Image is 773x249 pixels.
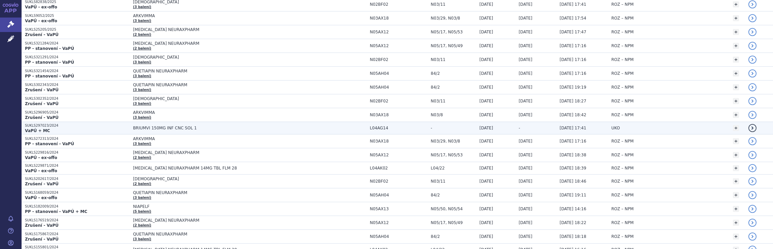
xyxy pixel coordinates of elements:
[370,179,428,184] span: N02BF02
[431,166,476,170] span: L04/22
[370,99,428,103] span: N02BF02
[560,234,586,239] span: [DATE] 18:18
[431,126,476,130] span: -
[25,69,130,73] p: SUKLS321454/2024
[611,57,633,62] span: ROZ – NPM
[733,112,739,118] a: +
[611,30,633,34] span: ROZ – NPM
[25,83,130,87] p: SUKLS302343/2024
[519,85,532,90] span: [DATE]
[519,193,532,197] span: [DATE]
[370,85,428,90] span: N05AH04
[519,43,532,48] span: [DATE]
[133,196,151,199] a: (3 balení)
[431,2,476,7] span: N03/11
[748,56,756,64] a: detail
[25,128,50,133] strong: VaPÚ + MC
[748,219,756,227] a: detail
[370,193,428,197] span: N05AH04
[611,43,633,48] span: ROZ – NPM
[611,2,633,7] span: ROZ – NPM
[431,193,476,197] span: 84/2
[133,126,302,130] span: BRIUMVI 150MG INF CNC SOL 1
[25,204,130,209] p: SUKLS182009/2024
[25,19,57,23] strong: VaPÚ - ex-offo
[748,137,756,145] a: detail
[611,234,633,239] span: ROZ – NPM
[133,74,151,78] a: (3 balení)
[133,110,302,115] span: ARKVIMMA
[733,70,739,76] a: +
[133,19,151,23] a: (3 balení)
[480,220,493,225] span: [DATE]
[431,179,476,184] span: N03/11
[560,85,586,90] span: [DATE] 19:19
[480,153,493,157] span: [DATE]
[733,220,739,226] a: +
[133,223,151,227] a: (2 balení)
[370,43,428,48] span: N05AX12
[25,142,74,146] strong: PP - stanovení - VaPÚ
[519,30,532,34] span: [DATE]
[370,57,428,62] span: N02BF02
[370,30,428,34] span: N05AX12
[611,153,633,157] span: ROZ – NPM
[480,71,493,76] span: [DATE]
[480,234,493,239] span: [DATE]
[748,97,756,105] a: detail
[560,139,586,144] span: [DATE] 17:16
[370,220,428,225] span: N05AX12
[25,223,59,228] strong: Zrušení - VaPÚ
[133,156,151,159] a: (2 balení)
[748,28,756,36] a: detail
[519,153,532,157] span: [DATE]
[480,193,493,197] span: [DATE]
[480,126,493,130] span: [DATE]
[480,85,493,90] span: [DATE]
[480,179,493,184] span: [DATE]
[748,232,756,241] a: detail
[733,29,739,35] a: +
[25,190,130,195] p: SUKLS168059/2024
[370,71,428,76] span: N05AH04
[431,234,476,239] span: 84/2
[560,30,586,34] span: [DATE] 17:47
[133,182,151,186] a: (2 balení)
[25,27,130,32] p: SUKLS25205/2025
[370,207,428,211] span: N05AX13
[611,16,633,21] span: ROZ – NPM
[25,237,59,242] strong: Zrušení - VaPÚ
[133,210,151,213] a: (5 balení)
[370,126,428,130] span: L04AG14
[560,99,586,103] span: [DATE] 18:27
[560,16,586,21] span: [DATE] 17:54
[25,60,74,65] strong: PP - stanovení - VaPÚ
[519,234,532,239] span: [DATE]
[519,16,532,21] span: [DATE]
[431,99,476,103] span: N03/11
[25,177,130,181] p: SUKLS202617/2024
[370,2,428,7] span: N02BF02
[560,220,586,225] span: [DATE] 18:22
[611,139,633,144] span: ROZ – NPM
[480,139,493,144] span: [DATE]
[611,126,620,130] span: UKO
[25,41,130,46] p: SUKLS321284/2024
[431,220,476,225] span: N05/17, N05/49
[733,178,739,184] a: +
[133,136,302,141] span: ARKVIMMA
[431,85,476,90] span: 84/2
[133,237,151,241] a: (3 balení)
[611,71,633,76] span: ROZ – NPM
[133,96,302,101] span: [DEMOGRAPHIC_DATA]
[560,57,586,62] span: [DATE] 17:16
[519,166,532,170] span: [DATE]
[431,16,476,21] span: N03/29, N03/8
[25,163,130,168] p: SUKLS229871/2024
[519,113,532,117] span: [DATE]
[133,150,302,155] span: [MEDICAL_DATA] NEURAXPHARM
[733,206,739,212] a: +
[370,139,428,144] span: N03AX18
[133,69,302,73] span: QUETIAPIN NEURAXPHARM
[519,99,532,103] span: [DATE]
